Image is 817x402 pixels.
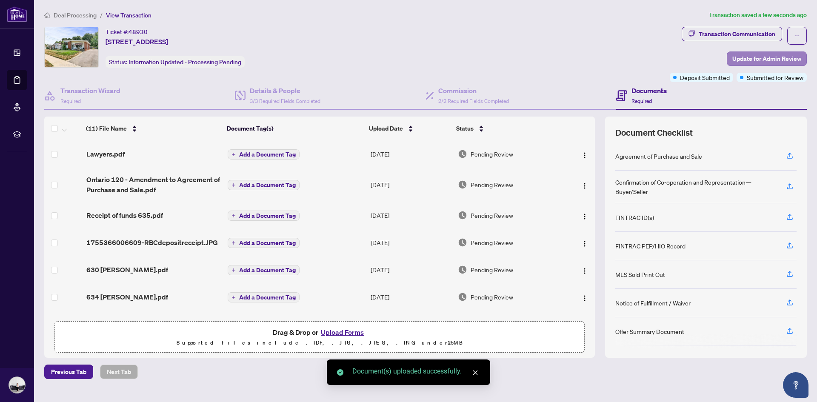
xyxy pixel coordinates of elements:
[45,27,98,67] img: IMG-E12341388_1.jpg
[231,214,236,218] span: plus
[83,117,223,140] th: (11) File Name
[337,369,343,376] span: check-circle
[228,265,300,275] button: Add a Document Tag
[228,238,300,248] button: Add a Document Tag
[458,180,467,189] img: Document Status
[578,236,591,249] button: Logo
[631,86,667,96] h4: Documents
[239,294,296,300] span: Add a Document Tag
[732,52,801,66] span: Update for Admin Review
[471,180,513,189] span: Pending Review
[581,295,588,302] img: Logo
[228,210,300,221] button: Add a Document Tag
[453,117,562,140] th: Status
[106,56,245,68] div: Status:
[458,211,467,220] img: Document Status
[54,11,97,19] span: Deal Processing
[7,6,27,22] img: logo
[231,152,236,157] span: plus
[456,124,474,133] span: Status
[581,268,588,274] img: Logo
[471,368,480,377] a: Close
[682,27,782,41] button: Transaction Communication
[458,265,467,274] img: Document Status
[106,11,151,19] span: View Transaction
[367,202,455,229] td: [DATE]
[581,213,588,220] img: Logo
[100,365,138,379] button: Next Tab
[578,263,591,277] button: Logo
[106,27,148,37] div: Ticket #:
[228,149,300,160] button: Add a Document Tag
[239,182,296,188] span: Add a Document Tag
[472,370,478,376] span: close
[129,28,148,36] span: 48930
[367,229,455,256] td: [DATE]
[367,256,455,283] td: [DATE]
[231,183,236,187] span: plus
[615,177,776,196] div: Confirmation of Co-operation and Representation—Buyer/Seller
[100,10,103,20] li: /
[250,98,320,104] span: 3/3 Required Fields Completed
[615,327,684,336] div: Offer Summary Document
[615,127,693,139] span: Document Checklist
[615,151,702,161] div: Agreement of Purchase and Sale
[231,295,236,299] span: plus
[228,211,300,221] button: Add a Document Tag
[699,27,775,41] div: Transaction Communication
[86,124,127,133] span: (11) File Name
[60,338,579,348] p: Supported files include .PDF, .JPG, .JPEG, .PNG under 25 MB
[794,33,800,39] span: ellipsis
[615,298,691,308] div: Notice of Fulfillment / Waiver
[727,51,807,66] button: Update for Admin Review
[273,327,366,338] span: Drag & Drop or
[578,208,591,222] button: Logo
[615,213,654,222] div: FINTRAC ID(s)
[239,267,296,273] span: Add a Document Tag
[615,241,686,251] div: FINTRAC PEP/HIO Record
[86,292,168,302] span: 634 [PERSON_NAME].pdf
[228,265,300,276] button: Add a Document Tag
[231,268,236,272] span: plus
[631,98,652,104] span: Required
[86,265,168,275] span: 630 [PERSON_NAME].pdf
[747,73,803,82] span: Submitted for Review
[60,98,81,104] span: Required
[366,117,453,140] th: Upload Date
[367,140,455,168] td: [DATE]
[250,86,320,96] h4: Details & People
[106,37,168,47] span: [STREET_ADDRESS]
[318,327,366,338] button: Upload Forms
[223,117,366,140] th: Document Tag(s)
[231,241,236,245] span: plus
[60,86,120,96] h4: Transaction Wizard
[9,377,25,393] img: Profile Icon
[578,290,591,304] button: Logo
[86,174,221,195] span: Ontario 120 - Amendment to Agreement of Purchase and Sale.pdf
[578,147,591,161] button: Logo
[471,238,513,247] span: Pending Review
[228,292,300,302] button: Add a Document Tag
[86,149,125,159] span: Lawyers.pdf
[783,372,808,398] button: Open asap
[239,151,296,157] span: Add a Document Tag
[239,213,296,219] span: Add a Document Tag
[129,58,241,66] span: Information Updated - Processing Pending
[709,10,807,20] article: Transaction saved a few seconds ago
[352,366,480,376] div: Document(s) uploaded successfully.
[55,322,584,353] span: Drag & Drop orUpload FormsSupported files include .PDF, .JPG, .JPEG, .PNG under25MB
[228,237,300,248] button: Add a Document Tag
[438,86,509,96] h4: Commission
[458,149,467,159] img: Document Status
[44,365,93,379] button: Previous Tab
[367,311,455,345] td: [DATE]
[471,211,513,220] span: Pending Review
[471,149,513,159] span: Pending Review
[369,124,403,133] span: Upload Date
[367,168,455,202] td: [DATE]
[438,98,509,104] span: 2/2 Required Fields Completed
[86,210,163,220] span: Receipt of funds 635.pdf
[615,270,665,279] div: MLS Sold Print Out
[578,178,591,191] button: Logo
